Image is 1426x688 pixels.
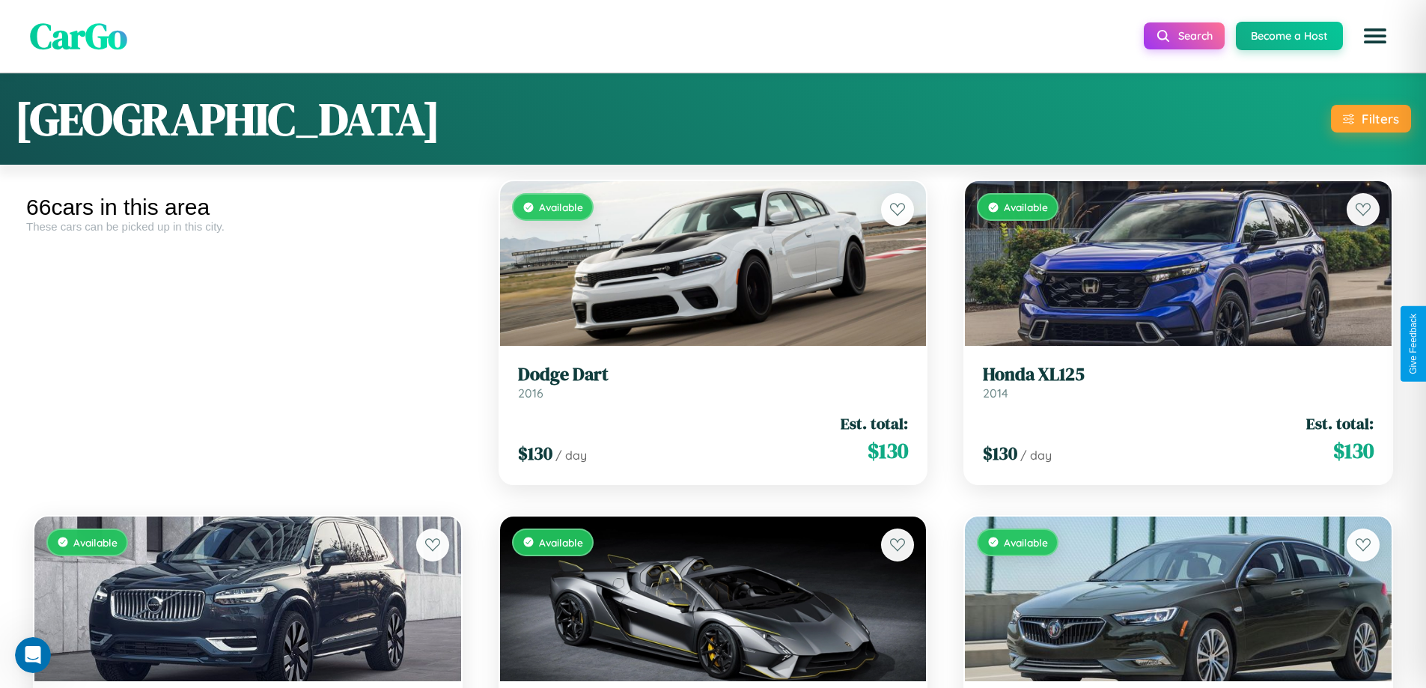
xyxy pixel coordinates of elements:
[983,364,1374,386] h3: Honda XL125
[518,386,543,401] span: 2016
[983,386,1008,401] span: 2014
[1333,436,1374,466] span: $ 130
[983,364,1374,401] a: Honda XL1252014
[15,637,51,673] iframe: Intercom live chat
[518,364,909,401] a: Dodge Dart2016
[1004,536,1048,549] span: Available
[1004,201,1048,213] span: Available
[539,536,583,549] span: Available
[518,441,552,466] span: $ 130
[1144,22,1225,49] button: Search
[1354,15,1396,57] button: Open menu
[555,448,587,463] span: / day
[1408,314,1419,374] div: Give Feedback
[30,11,127,61] span: CarGo
[518,364,909,386] h3: Dodge Dart
[73,536,118,549] span: Available
[1331,105,1411,133] button: Filters
[1178,29,1213,43] span: Search
[1362,111,1399,127] div: Filters
[841,413,908,434] span: Est. total:
[1306,413,1374,434] span: Est. total:
[1236,22,1343,50] button: Become a Host
[539,201,583,213] span: Available
[983,441,1017,466] span: $ 130
[1020,448,1052,463] span: / day
[26,220,469,233] div: These cars can be picked up in this city.
[868,436,908,466] span: $ 130
[15,88,440,150] h1: [GEOGRAPHIC_DATA]
[26,195,469,220] div: 66 cars in this area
